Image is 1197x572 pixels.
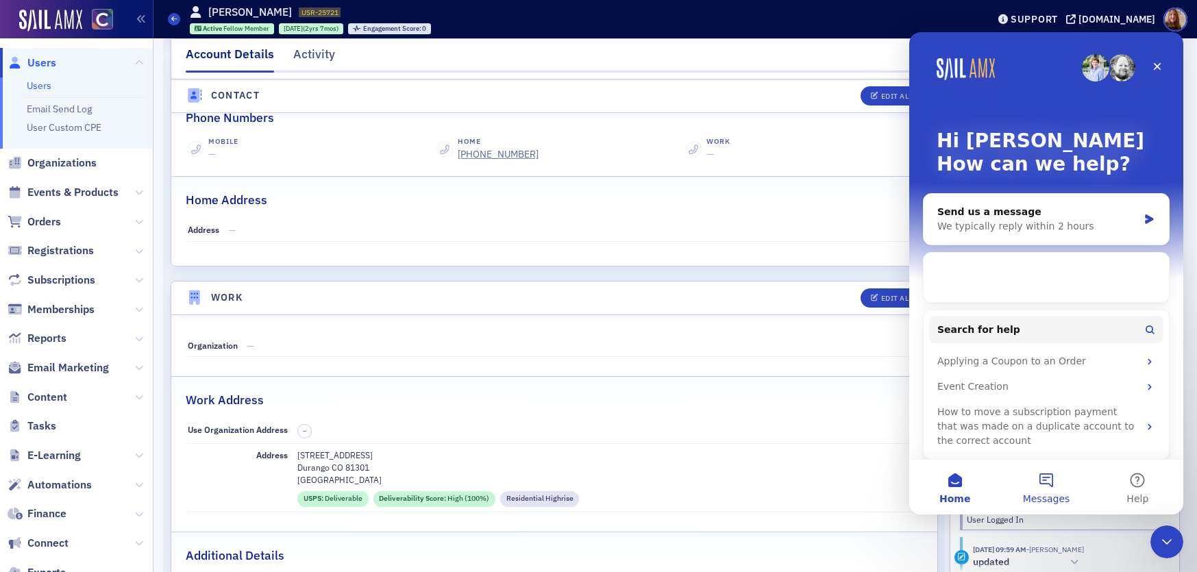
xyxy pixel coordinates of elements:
[297,461,920,473] p: Durango CO 81301
[8,331,66,346] a: Reports
[881,92,913,100] div: Edit All
[1026,545,1084,554] span: Troy Wells
[861,86,922,105] button: Edit All
[8,506,66,521] a: Finance
[27,121,101,134] a: User Custom CPE
[27,536,69,551] span: Connect
[82,9,113,32] a: View Homepage
[208,136,238,147] div: Mobile
[208,5,292,20] h1: [PERSON_NAME]
[8,360,109,375] a: Email Marketing
[458,136,539,147] div: Home
[1066,14,1160,24] button: [DOMAIN_NAME]
[8,156,97,171] a: Organizations
[301,8,338,17] span: USR-25721
[27,273,95,288] span: Subscriptions
[297,473,920,486] p: [GEOGRAPHIC_DATA]
[247,340,254,351] span: —
[500,491,580,507] div: Residential Highrise
[967,513,1161,525] div: User Logged In
[348,23,431,34] div: Engagement Score: 0
[1011,13,1058,25] div: Support
[8,419,56,434] a: Tasks
[973,545,1026,554] time: 9/23/2025 09:59 AM
[8,273,95,288] a: Subscriptions
[19,10,82,32] img: SailAMX
[27,506,66,521] span: Finance
[1150,525,1183,558] iframe: Intercom live chat
[279,23,343,34] div: 2023-01-31 00:00:00
[973,556,1084,570] button: updated
[186,391,264,409] h2: Work Address
[8,214,61,229] a: Orders
[8,302,95,317] a: Memberships
[27,79,51,92] a: Users
[706,148,714,160] span: —
[27,156,97,171] span: Organizations
[861,288,922,308] button: Edit All
[363,24,423,33] span: Engagement Score :
[909,32,1183,514] iframe: Intercom live chat
[27,302,95,317] span: Memberships
[27,360,109,375] span: Email Marketing
[190,23,275,34] div: Active: Active: Fellow Member
[379,493,447,504] span: Deliverability Score :
[27,419,56,434] span: Tasks
[188,224,219,235] span: Address
[27,243,94,258] span: Registrations
[211,290,243,305] h4: Work
[706,136,730,147] div: Work
[27,103,92,115] a: Email Send Log
[186,45,274,73] div: Account Details
[186,109,274,127] h2: Phone Numbers
[188,340,238,351] span: Organization
[373,491,495,507] div: Deliverability Score: High (100%)
[27,55,56,71] span: Users
[8,477,92,493] a: Automations
[8,55,56,71] a: Users
[954,550,969,564] div: Update
[223,24,269,33] span: Fellow Member
[458,147,539,162] a: [PHONE_NUMBER]
[229,224,236,235] span: —
[363,25,427,33] div: 0
[186,547,284,564] h2: Additional Details
[297,449,920,461] p: [STREET_ADDRESS]
[8,243,94,258] a: Registrations
[973,556,1009,569] h5: updated
[92,9,113,30] img: SailAMX
[8,185,119,200] a: Events & Products
[208,148,216,160] span: —
[211,88,260,103] h4: Contact
[284,24,303,33] span: [DATE]
[27,185,119,200] span: Events & Products
[27,477,92,493] span: Automations
[304,493,325,504] span: USPS :
[293,45,335,71] div: Activity
[1163,8,1187,32] span: Profile
[256,449,288,460] span: Address
[303,426,307,436] span: –
[188,424,288,435] span: Use Organization Address
[195,24,270,33] a: Active Fellow Member
[1078,13,1155,25] div: [DOMAIN_NAME]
